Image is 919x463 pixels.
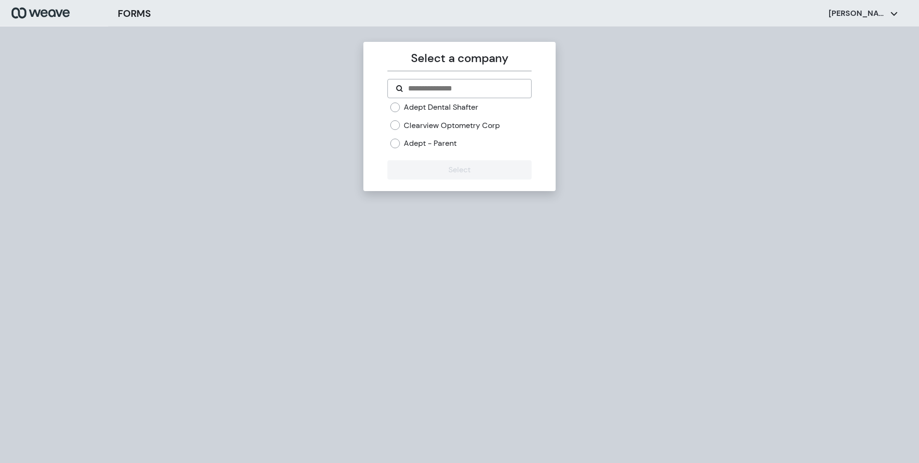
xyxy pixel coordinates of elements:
[404,102,478,113] label: Adept Dental Shafter
[387,50,531,67] p: Select a company
[404,138,457,149] label: Adept - Parent
[387,160,531,180] button: Select
[829,8,886,19] p: [PERSON_NAME]
[404,120,500,131] label: Clearview Optometry Corp
[118,6,151,21] h3: FORMS
[407,83,523,94] input: Search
